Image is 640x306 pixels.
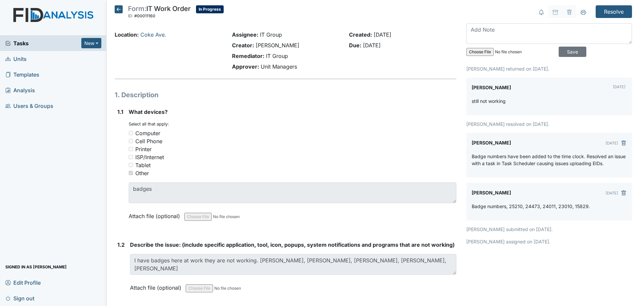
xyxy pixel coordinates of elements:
[129,147,133,151] input: Printer
[466,65,632,72] p: [PERSON_NAME] returned on [DATE].
[606,141,618,146] small: [DATE]
[135,153,164,161] div: ISP/Internet
[129,139,133,143] input: Cell Phone
[117,108,123,116] label: 1.1
[466,226,632,233] p: [PERSON_NAME] submitted on [DATE].
[129,171,133,175] input: Other
[130,254,456,275] textarea: I have badges here at work they are not working. [PERSON_NAME], [PERSON_NAME], [PERSON_NAME], [PE...
[81,38,101,48] button: New
[129,131,133,135] input: Computer
[129,155,133,159] input: ISP/Internet
[128,13,133,18] span: ID:
[606,191,618,195] small: [DATE]
[5,262,67,272] span: Signed in as [PERSON_NAME]
[596,5,632,18] input: Resolve
[472,98,506,105] p: still not working
[5,293,34,303] span: Sign out
[472,153,627,167] p: Badge numbers have been added to the time clock. Resolved an issue with a task in Task Scheduler ...
[613,85,625,89] small: [DATE]
[129,109,168,115] span: What devices?
[232,63,259,70] strong: Approver:
[135,137,162,145] div: Cell Phone
[232,53,264,59] strong: Remediator:
[115,90,456,100] h1: 1. Description
[140,31,166,38] a: Coke Ave.
[5,277,41,288] span: Edit Profile
[196,5,224,13] span: In Progress
[129,208,183,220] label: Attach file (optional)
[129,122,169,127] small: Select all that apply:
[134,13,155,18] span: #00011160
[261,63,297,70] span: Unit Managers
[5,69,39,80] span: Templates
[135,169,149,177] div: Other
[117,241,125,249] label: 1.2
[472,138,511,148] label: [PERSON_NAME]
[129,163,133,167] input: Tablet
[128,5,191,20] div: IT Work Order
[472,203,590,210] p: Badge numbers, 25210, 24473, 24011, 23010, 15829.
[472,83,511,92] label: [PERSON_NAME]
[135,145,152,153] div: Printer
[260,31,282,38] span: IT Group
[5,39,81,47] a: Tasks
[349,31,372,38] strong: Created:
[115,31,139,38] strong: Location:
[130,280,184,292] label: Attach file (optional)
[5,54,27,64] span: Units
[349,42,361,49] strong: Due:
[266,53,288,59] span: IT Group
[5,101,53,111] span: Users & Groups
[256,42,299,49] span: [PERSON_NAME]
[128,5,146,13] span: Form:
[472,188,511,197] label: [PERSON_NAME]
[374,31,391,38] span: [DATE]
[129,182,456,203] textarea: badges
[232,31,258,38] strong: Assignee:
[466,238,632,245] p: [PERSON_NAME] assigned on [DATE].
[135,129,160,137] div: Computer
[559,47,586,57] input: Save
[232,42,254,49] strong: Creator:
[5,85,35,95] span: Analysis
[363,42,381,49] span: [DATE]
[466,121,632,128] p: [PERSON_NAME] resolved on [DATE].
[135,161,151,169] div: Tablet
[130,241,455,248] span: Describe the issue: (include specific application, tool, icon, popups, system notifications and p...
